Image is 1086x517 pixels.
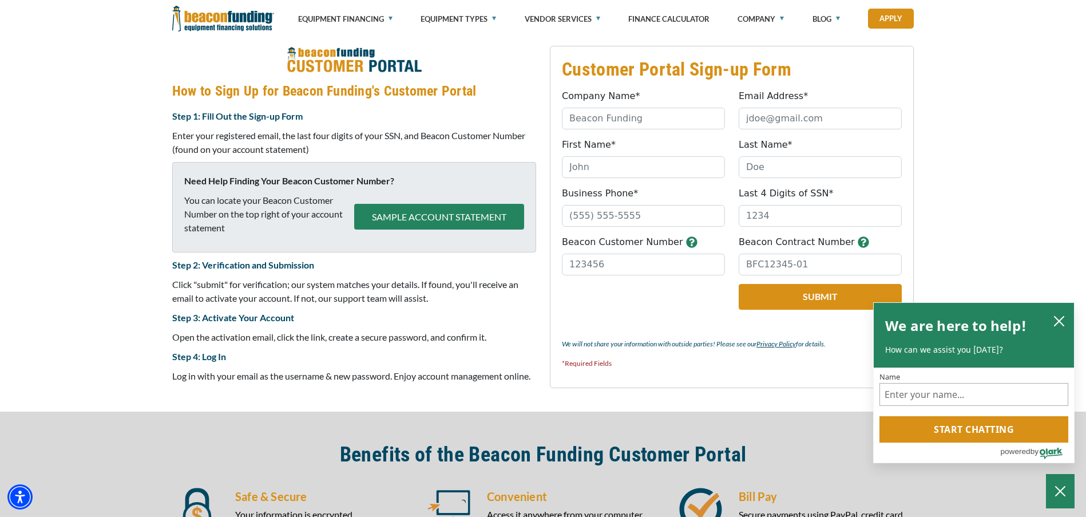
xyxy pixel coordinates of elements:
button: Close Chatbox [1046,474,1075,508]
h3: Customer Portal Sign-up Form [562,58,902,81]
input: Beacon Funding [562,108,725,129]
button: Submit [739,284,902,310]
button: close chatbox [1050,313,1068,329]
p: You can locate your Beacon Customer Number on the top right of your account statement [184,194,354,235]
h5: Safe & Secure [235,488,410,505]
input: jdoe@gmail.com [739,108,902,129]
h5: Convenient [487,488,662,505]
p: Enter your registered email, the last four digits of your SSN, and Beacon Customer Number (found ... [172,129,536,156]
label: Business Phone* [562,187,638,200]
strong: Step 4: Log In [172,351,226,362]
input: BFC12345-01 [739,254,902,275]
label: Company Name* [562,89,640,103]
p: Click "submit" for verification; our system matches your details. If found, you'll receive an ema... [172,278,536,305]
strong: Step 3: Activate Your Account [172,312,294,323]
a: Privacy Policy [756,340,796,348]
a: Powered by Olark [1000,443,1074,463]
p: How can we assist you [DATE]? [885,344,1063,356]
input: Doe [739,156,902,178]
label: Email Address* [739,89,808,103]
input: John [562,156,725,178]
label: Name [879,373,1068,381]
h2: Benefits of the Beacon Funding Customer Portal [172,441,914,468]
label: First Name* [562,138,616,152]
h2: We are here to help! [885,314,1026,337]
p: *Required Fields [562,357,902,370]
h4: How to Sign Up for Beacon Funding's Customer Portal [172,81,536,101]
h5: Bill Pay [739,488,914,505]
strong: Step 2: Verification and Submission [172,259,314,270]
input: (555) 555-5555 [562,205,725,227]
p: We will not share your information with outside parties! Please see our for details. [562,337,902,351]
p: Log in with your email as the username & new password. Enjoy account management online. [172,369,536,383]
label: Beacon Customer Number [562,235,683,249]
input: Name [879,383,1068,406]
div: Accessibility Menu [7,484,33,510]
button: Start chatting [879,416,1068,443]
button: SAMPLE ACCOUNT STATEMENT [354,204,524,230]
p: Open the activation email, click the link, create a secure password, and confirm it. [172,330,536,344]
strong: Need Help Finding Your Beacon Customer Number? [184,175,394,186]
strong: Step 1: Fill Out the Sign-up Form [172,110,303,121]
input: 1234 [739,205,902,227]
span: by [1030,444,1039,459]
label: Last Name* [739,138,792,152]
label: Last 4 Digits of SSN* [739,187,834,200]
div: olark chatbox [873,302,1075,464]
iframe: reCAPTCHA [562,284,701,319]
input: 123456 [562,254,725,275]
span: powered [1000,444,1030,459]
label: Beacon Contract Number [739,235,855,249]
a: Apply [868,9,914,29]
